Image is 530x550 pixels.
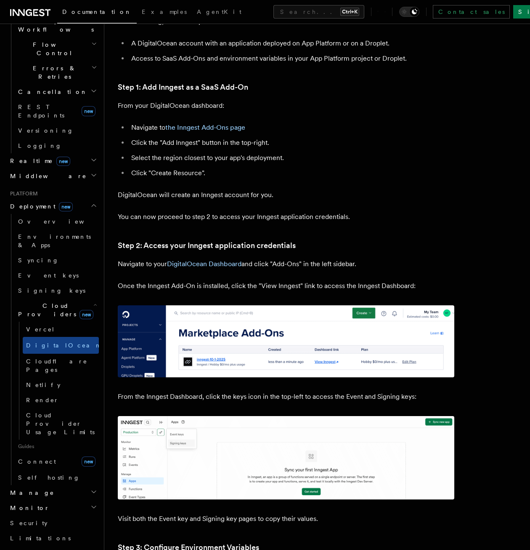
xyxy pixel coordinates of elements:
a: Contact sales [433,5,510,19]
kbd: Ctrl+K [340,8,359,16]
span: Platform [7,190,38,197]
span: new [79,310,93,319]
span: Render [26,397,59,403]
p: From the Inngest Dashboard, click the keys icon in the top-left to access the Event and Signing k... [118,391,454,403]
button: Flow Control [15,37,99,61]
li: Click the "Add Inngest" button in the top-right. [129,137,454,149]
span: Netlify [26,382,61,388]
span: Cancellation [15,88,87,96]
span: Guides [15,440,99,453]
div: Deploymentnew [7,214,99,485]
button: Steps & Workflows [15,13,99,37]
span: Environments & Apps [18,233,91,248]
span: REST Endpoints [18,104,64,119]
a: Event keys [15,268,99,283]
span: Syncing [18,257,59,264]
img: image.png [118,305,454,377]
span: Flow Control [15,40,91,57]
span: new [82,457,95,467]
span: Overview [18,218,105,225]
a: AgentKit [192,3,246,23]
span: Cloud Provider Usage Limits [26,412,95,435]
button: Search...Ctrl+K [273,5,364,19]
a: Netlify [23,377,99,392]
a: Overview [15,214,99,229]
div: Cloud Providersnew [15,322,99,440]
span: Documentation [62,8,132,15]
li: Access to SaaS Add-Ons and environment variables in your App Platform project or Droplet. [129,53,454,64]
p: From your DigitalOcean dashboard: [118,100,454,112]
p: Once the Inngest Add-On is installed, click the "View Inngest" link to access the Inngest Dashboard: [118,280,454,292]
span: new [56,157,70,166]
a: Vercel [23,322,99,337]
a: DigitalOcean [23,337,99,354]
p: Visit both the Event key and Signing key pages to copy their values. [118,513,454,525]
button: Deploymentnew [7,199,99,214]
a: DigitalOcean Dashboard [167,260,241,268]
span: AgentKit [197,8,241,15]
span: DigitalOcean [26,342,102,349]
a: Self hosting [15,470,99,485]
button: Realtimenew [7,153,99,168]
button: Cloud Providersnew [15,298,99,322]
span: new [59,202,73,211]
span: Signing keys [18,287,85,294]
a: Connectnew [15,453,99,470]
span: Monitor [7,504,50,512]
li: A DigitalOcean account with an application deployed on App Platform or on a Droplet. [129,37,454,49]
span: Errors & Retries [15,64,91,81]
button: Monitor [7,500,99,515]
a: Versioning [15,123,99,138]
p: You can now proceed to step 2 to access your Inngest application credentials. [118,211,454,223]
span: Logging [18,142,62,149]
span: Manage [7,489,54,497]
a: Step 1: Add Inngest as a SaaS Add-On [118,81,248,93]
a: REST Endpointsnew [15,99,99,123]
a: Step 2: Access your Inngest application credentials [118,240,296,251]
span: Cloudflare Pages [26,358,87,373]
button: Toggle dark mode [399,7,419,17]
a: Signing keys [15,283,99,298]
span: Connect [18,458,56,465]
li: Navigate to [129,122,454,133]
button: Middleware [7,168,99,184]
a: Syncing [15,253,99,268]
a: Cloud Provider Usage Limits [23,408,99,440]
span: Examples [142,8,187,15]
button: Manage [7,485,99,500]
span: Vercel [26,326,55,333]
a: Logging [15,138,99,153]
a: Examples [137,3,192,23]
button: Errors & Retries [15,61,99,84]
a: Render [23,392,99,408]
span: Versioning [18,127,74,134]
span: Deployment [7,202,73,211]
span: Security [10,520,48,526]
span: Limitations [10,535,71,542]
a: Limitations [7,531,99,546]
p: DigitalOcean will create an Inngest account for you. [118,189,454,201]
a: the Inngest Add-Ons page [165,123,245,131]
span: new [82,106,95,116]
a: Documentation [57,3,137,24]
span: Event keys [18,272,79,279]
span: Realtime [7,157,70,165]
img: image.png [118,416,454,499]
button: Cancellation [15,84,99,99]
span: Steps & Workflows [15,17,94,34]
span: Self hosting [18,474,80,481]
a: Cloudflare Pages [23,354,99,377]
p: Navigate to your and click "Add-Ons" in the left sidebar. [118,258,454,270]
span: Cloud Providers [15,302,93,318]
a: Environments & Apps [15,229,99,253]
li: Click "Create Resource". [129,167,454,179]
a: Security [7,515,99,531]
span: Middleware [7,172,87,180]
li: Select the region closest to your app's deployment. [129,152,454,164]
